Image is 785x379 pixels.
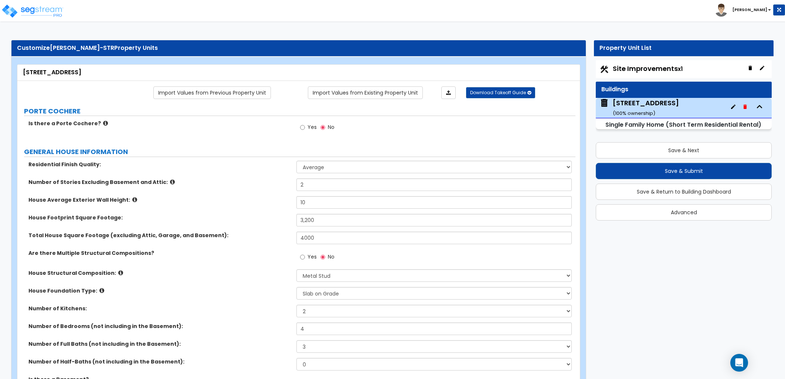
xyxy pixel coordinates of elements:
[328,123,334,131] span: No
[28,178,291,186] label: Number of Stories Excluding Basement and Attic:
[99,288,104,293] i: click for more info!
[599,98,679,117] span: 289 S Shore Dr
[118,270,123,276] i: click for more info!
[307,123,317,131] span: Yes
[596,142,772,158] button: Save & Next
[103,120,108,126] i: click for more info!
[28,269,291,277] label: House Structural Composition:
[50,44,114,52] span: [PERSON_NAME]-STR
[613,64,683,73] span: Site Improvements
[470,89,526,96] span: Download Takeoff Guide
[715,4,728,17] img: avatar.png
[28,214,291,221] label: House Footprint Square Footage:
[24,147,575,157] label: GENERAL HOUSE INFORMATION
[23,68,574,77] div: [STREET_ADDRESS]
[28,340,291,348] label: Number of Full Baths (not including in the Basement):
[28,305,291,312] label: Number of Kitchens:
[596,163,772,179] button: Save & Submit
[441,86,456,99] a: Import the dynamic attributes value through Excel sheet
[300,253,305,261] input: Yes
[28,249,291,257] label: Are there Multiple Structural Compositions?
[613,110,655,117] small: ( 100 % ownership)
[596,204,772,221] button: Advanced
[28,161,291,168] label: Residential Finish Quality:
[28,232,291,239] label: Total House Square Footage (excluding Attic, Garage, and Basement):
[596,184,772,200] button: Save & Return to Building Dashboard
[613,98,679,117] div: [STREET_ADDRESS]
[28,196,291,204] label: House Average Exterior Wall Height:
[678,65,683,73] small: x1
[307,253,317,260] span: Yes
[599,65,609,74] img: Construction.png
[599,98,609,108] img: building.svg
[1,4,64,18] img: logo_pro_r.png
[320,253,325,261] input: No
[28,120,291,127] label: Is there a Porte Cochere?
[320,123,325,132] input: No
[28,358,291,365] label: Number of Half-Baths (not including in the Basement):
[28,287,291,294] label: House Foundation Type:
[730,354,748,372] div: Open Intercom Messenger
[17,44,580,52] div: Customize Property Units
[308,86,423,99] a: Import the dynamic attribute values from existing properties.
[170,179,175,185] i: click for more info!
[28,322,291,330] label: Number of Bedrooms (not including in the Basement):
[24,106,575,116] label: PORTE COCHERE
[300,123,305,132] input: Yes
[328,253,334,260] span: No
[153,86,271,99] a: Import the dynamic attribute values from previous properties.
[466,87,535,98] button: Download Takeoff Guide
[599,44,768,52] div: Property Unit List
[132,197,137,202] i: click for more info!
[605,120,761,129] small: Single Family Home (Short Term Residential Rental)
[733,7,767,13] b: [PERSON_NAME]
[601,85,766,94] div: Buildings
